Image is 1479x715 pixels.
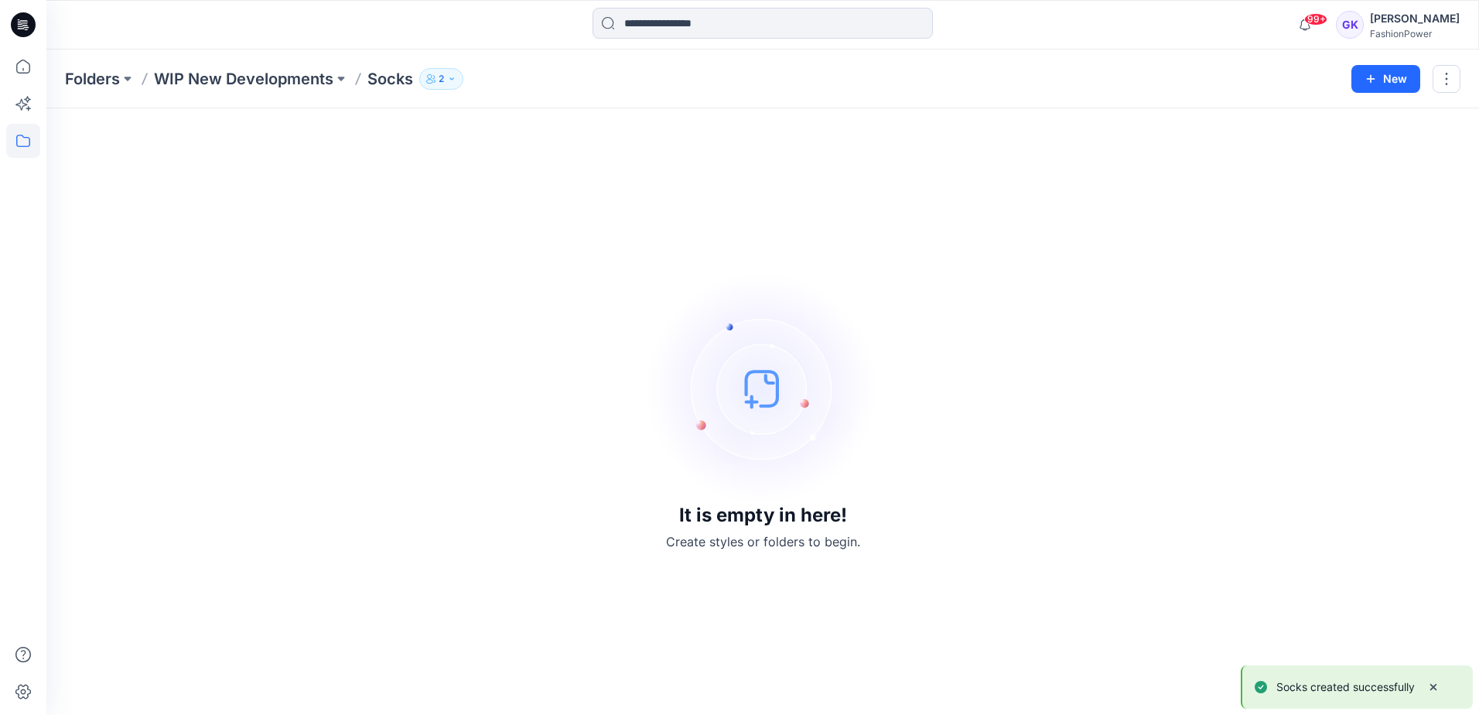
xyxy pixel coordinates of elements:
h3: It is empty in here! [679,505,847,526]
img: empty-state-image.svg [647,272,879,505]
div: [PERSON_NAME] [1370,9,1460,28]
div: GK [1336,11,1364,39]
span: 99+ [1304,13,1327,26]
button: 2 [419,68,463,90]
div: FashionPower [1370,28,1460,39]
p: Create styles or folders to begin. [666,532,860,551]
a: Folders [65,68,120,90]
p: Socks created successfully [1276,678,1415,696]
div: Notifications-bottom-right [1235,659,1479,715]
a: WIP New Developments [154,68,333,90]
p: 2 [439,70,444,87]
p: Socks [367,68,413,90]
button: New [1351,65,1420,93]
